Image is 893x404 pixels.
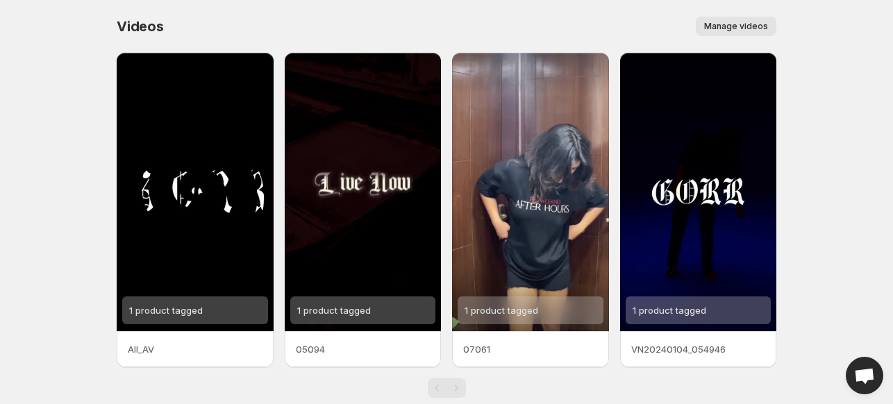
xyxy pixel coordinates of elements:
[129,305,203,316] span: 1 product tagged
[631,342,766,356] p: VN20240104_054946
[465,305,538,316] span: 1 product tagged
[128,342,262,356] p: All_AV
[297,305,371,316] span: 1 product tagged
[633,305,706,316] span: 1 product tagged
[704,21,768,32] span: Manage videos
[428,378,466,398] nav: Pagination
[117,18,164,35] span: Videos
[296,342,431,356] p: 05094
[463,342,598,356] p: 07061
[846,357,883,394] a: Open chat
[696,17,776,36] button: Manage videos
